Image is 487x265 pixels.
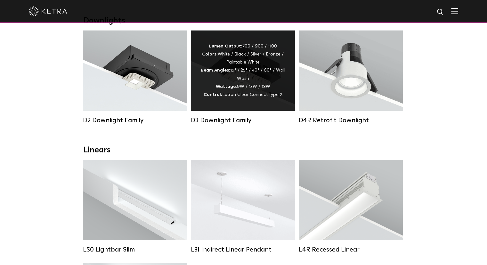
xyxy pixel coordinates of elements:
[436,8,444,16] img: search icon
[83,116,187,124] div: D2 Downlight Family
[204,92,222,97] strong: Control:
[29,6,67,16] img: ketra-logo-2019-white
[209,44,242,48] strong: Lumen Output:
[83,160,187,253] a: LS0 Lightbar Slim Lumen Output:200 / 350Colors:White / BlackControl:X96 Controller
[299,116,403,124] div: D4R Retrofit Downlight
[222,92,282,97] span: Lutron Clear Connect Type X
[191,160,295,253] a: L3I Indirect Linear Pendant Lumen Output:400 / 600 / 800 / 1000Housing Colors:White / BlackContro...
[83,30,187,124] a: D2 Downlight Family Lumen Output:1200Colors:White / Black / Gloss Black / Silver / Bronze / Silve...
[299,246,403,253] div: L4R Recessed Linear
[299,160,403,253] a: L4R Recessed Linear Lumen Output:400 / 600 / 800 / 1000Colors:White / BlackControl:Lutron Clear C...
[201,68,230,73] strong: Beam Angles:
[83,246,187,253] div: LS0 Lightbar Slim
[191,246,295,253] div: L3I Indirect Linear Pendant
[84,146,404,155] div: Linears
[191,30,295,124] a: D3 Downlight Family Lumen Output:700 / 900 / 1100Colors:White / Black / Silver / Bronze / Paintab...
[299,30,403,124] a: D4R Retrofit Downlight Lumen Output:800Colors:White / BlackBeam Angles:15° / 25° / 40° / 60°Watta...
[191,116,295,124] div: D3 Downlight Family
[200,42,285,99] div: 700 / 900 / 1100 White / Black / Silver / Bronze / Paintable White 15° / 25° / 40° / 60° / Wall W...
[202,52,218,56] strong: Colors:
[216,84,237,89] strong: Wattage:
[451,8,458,14] img: Hamburger%20Nav.svg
